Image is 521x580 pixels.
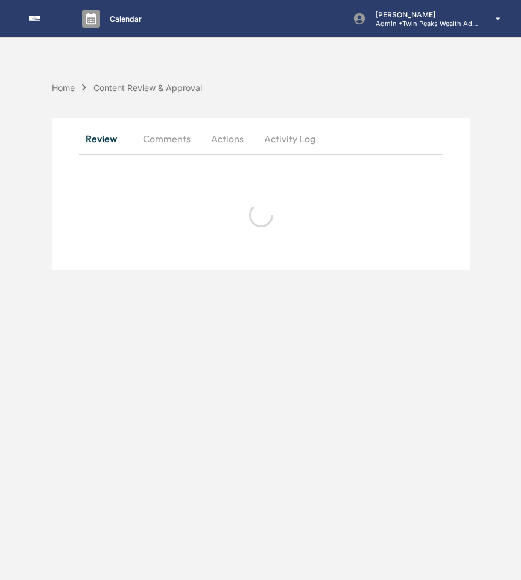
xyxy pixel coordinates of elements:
[79,124,133,153] button: Review
[52,83,75,93] div: Home
[100,14,148,24] p: Calendar
[29,16,58,20] img: logo
[133,124,200,153] button: Comments
[366,10,478,19] p: [PERSON_NAME]
[200,124,254,153] button: Actions
[79,124,444,153] div: secondary tabs example
[254,124,325,153] button: Activity Log
[366,19,478,28] p: Admin • Twin Peaks Wealth Advisors
[93,83,202,93] div: Content Review & Approval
